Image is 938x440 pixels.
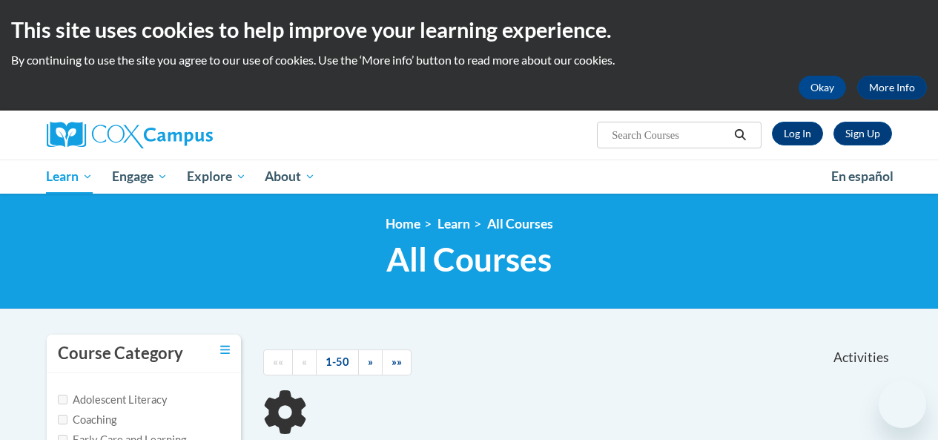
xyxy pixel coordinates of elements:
iframe: Button to launch messaging window [879,381,926,428]
a: Register [833,122,892,145]
a: Learn [437,216,470,232]
a: Begining [263,349,293,375]
span: « [302,355,307,368]
a: Engage [102,160,177,194]
input: Search Courses [610,126,729,144]
h2: This site uses cookies to help improve your learning experience. [11,15,927,45]
a: Cox Campus [47,122,314,148]
p: By continuing to use the site you agree to our use of cookies. Use the ‘More info’ button to read... [11,52,927,68]
a: End [382,349,412,375]
h3: Course Category [58,342,183,365]
a: All Courses [487,216,553,232]
span: Engage [112,168,168,185]
a: Next [358,349,383,375]
a: Learn [37,160,103,194]
label: Adolescent Literacy [58,392,168,408]
input: Checkbox for Options [58,395,67,404]
a: Home [386,216,420,232]
a: More Info [857,76,927,99]
div: Main menu [36,160,903,194]
input: Checkbox for Options [58,415,67,424]
span: »» [392,355,402,368]
button: Okay [799,76,846,99]
span: En español [831,168,894,184]
a: 1-50 [316,349,359,375]
span: All Courses [386,240,552,279]
a: Previous [292,349,317,375]
span: Explore [187,168,246,185]
a: About [255,160,325,194]
button: Search [729,126,751,144]
label: Coaching [58,412,116,428]
a: En español [822,161,903,192]
span: About [265,168,315,185]
span: » [368,355,373,368]
a: Toggle collapse [220,342,230,358]
a: Log In [772,122,823,145]
span: Learn [46,168,93,185]
img: Cox Campus [47,122,213,148]
span: «« [273,355,283,368]
a: Explore [177,160,256,194]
